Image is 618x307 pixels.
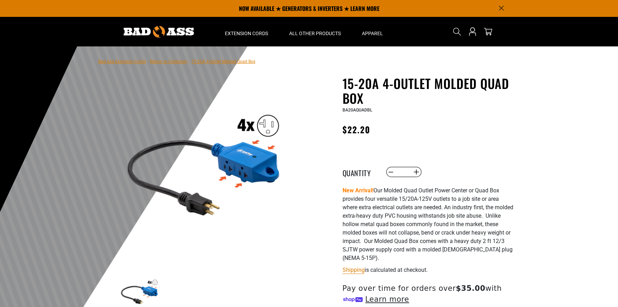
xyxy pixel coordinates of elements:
[351,17,393,46] summary: Apparel
[214,17,279,46] summary: Extension Cords
[147,59,149,64] span: ›
[343,267,365,273] a: Shipping
[189,59,190,64] span: ›
[343,265,515,275] div: is calculated at checkout.
[225,30,268,37] span: Extension Cords
[98,57,255,65] nav: breadcrumbs
[150,59,187,64] a: Return to Collection
[98,59,146,64] a: Bad Ass Extension Cords
[279,17,351,46] summary: All Other Products
[451,26,463,37] summary: Search
[362,30,383,37] span: Apparel
[343,123,370,136] span: $22.20
[124,26,194,38] img: Bad Ass Extension Cords
[289,30,341,37] span: All Other Products
[343,167,378,177] label: Quantity
[343,108,372,113] span: BA20AQUADBL
[343,76,515,105] h1: 15-20A 4-Outlet Molded Quad Box
[191,59,255,64] span: 15-20A 4-Outlet Molded Quad Box
[343,186,515,262] p: Our Molded Quad Outlet Power Center or Quad Box provides four versatile 15/20A-125V outlets to a ...
[343,187,373,194] strong: New Arrival!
